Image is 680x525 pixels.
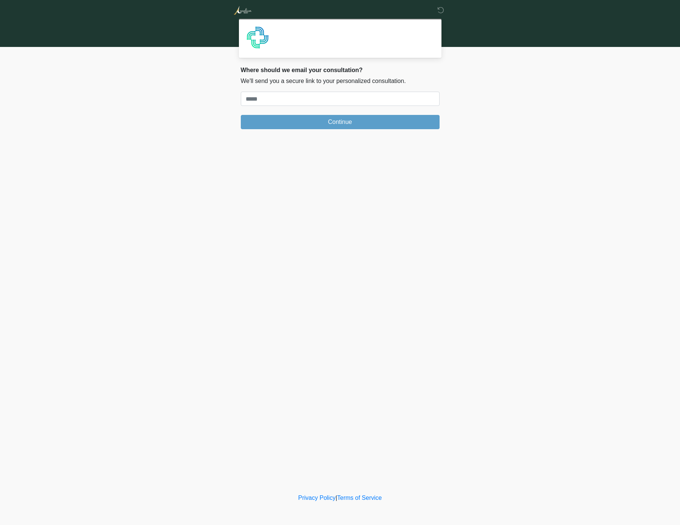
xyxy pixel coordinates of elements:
[337,495,382,501] a: Terms of Service
[336,495,337,501] a: |
[241,115,440,129] button: Continue
[241,66,440,74] h2: Where should we email your consultation?
[233,6,252,15] img: Aurelion Med Spa Logo
[298,495,336,501] a: Privacy Policy
[246,26,269,49] img: Agent Avatar
[241,77,440,86] p: We'll send you a secure link to your personalized consultation.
